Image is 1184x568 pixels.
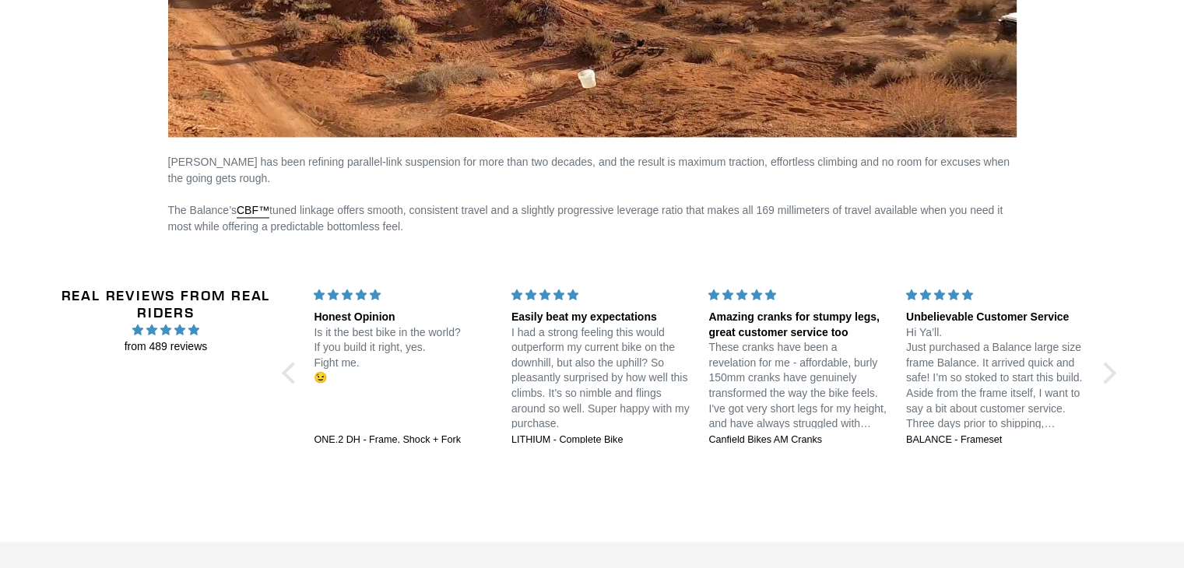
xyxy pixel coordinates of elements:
[511,433,690,447] a: LITHIUM - Complete Bike
[708,433,887,447] a: Canfield Bikes AM Cranks
[237,204,269,218] a: CBF™
[906,433,1085,447] a: BALANCE - Frameset
[314,310,493,325] div: Honest Opinion
[59,287,272,321] h2: Real Reviews from Real Riders
[708,287,887,303] div: 5 stars
[906,325,1085,432] p: Hi Ya’ll. Just purchased a Balance large size frame Balance. It arrived quick and safe! I’m so st...
[906,287,1085,303] div: 5 stars
[168,154,1017,187] p: [PERSON_NAME] has been refining parallel-link suspension for more than two decades, and the resul...
[511,287,690,303] div: 5 stars
[314,325,493,386] p: Is it the best bike in the world? If you build it right, yes. Fight me. 😉
[708,340,887,432] p: These cranks have been a revelation for me - affordable, burly 150mm cranks have genuinely transf...
[59,338,272,355] span: from 489 reviews
[314,433,493,447] a: ONE.2 DH - Frame, Shock + Fork
[511,310,690,325] div: Easily beat my expectations
[168,202,1017,235] p: The Balance’s tuned linkage offers smooth, consistent travel and a slightly progressive leverage ...
[906,310,1085,325] div: Unbelievable Customer Service
[314,287,493,303] div: 5 stars
[511,325,690,432] p: I had a strong feeling this would outperform my current bike on the downhill, but also the uphill...
[59,321,272,338] span: 4.96 stars
[708,310,887,340] div: Amazing cranks for stumpy legs, great customer service too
